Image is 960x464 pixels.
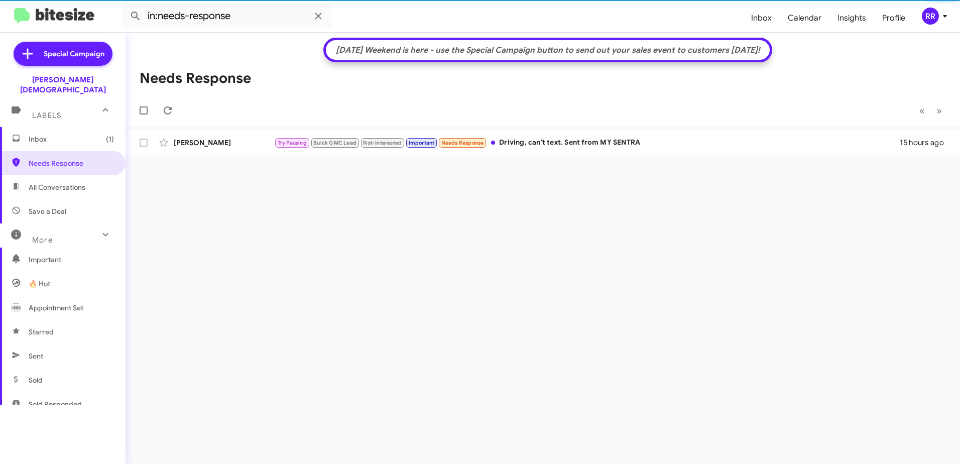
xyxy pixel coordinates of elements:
input: Search [122,4,332,28]
a: Calendar [780,4,829,33]
span: Try Pausing [278,140,307,146]
span: Sold Responded [29,399,82,409]
button: RR [913,8,949,25]
a: Inbox [743,4,780,33]
div: Driving, can't text. Sent from MY SENTRA [274,137,900,149]
span: Important [29,255,114,265]
span: Appointment Set [29,303,83,313]
span: All Conversations [29,182,85,192]
span: Needs Response [29,158,114,168]
span: Labels [32,111,61,120]
span: Inbox [29,134,114,144]
nav: Page navigation example [914,100,948,121]
div: [DATE] Weekend is here - use the Special Campaign button to send out your sales event to customer... [331,45,765,55]
a: Special Campaign [14,42,112,66]
span: (1) [106,134,114,144]
div: RR [922,8,939,25]
span: Sent [29,351,43,361]
span: Starred [29,327,54,337]
h1: Needs Response [140,70,251,86]
div: [PERSON_NAME] [174,138,274,148]
span: Save a Deal [29,206,66,216]
span: Sold [29,375,43,385]
span: Needs Response [441,140,484,146]
a: Profile [874,4,913,33]
span: « [919,104,925,117]
span: » [936,104,942,117]
span: 🔥 Hot [29,279,50,289]
span: Not-Interested [363,140,402,146]
span: Buick GMC Lead [313,140,356,146]
a: Insights [829,4,874,33]
span: More [32,236,53,245]
span: Important [409,140,435,146]
div: 15 hours ago [900,138,952,148]
button: Previous [913,100,931,121]
button: Next [930,100,948,121]
span: Special Campaign [44,49,104,59]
